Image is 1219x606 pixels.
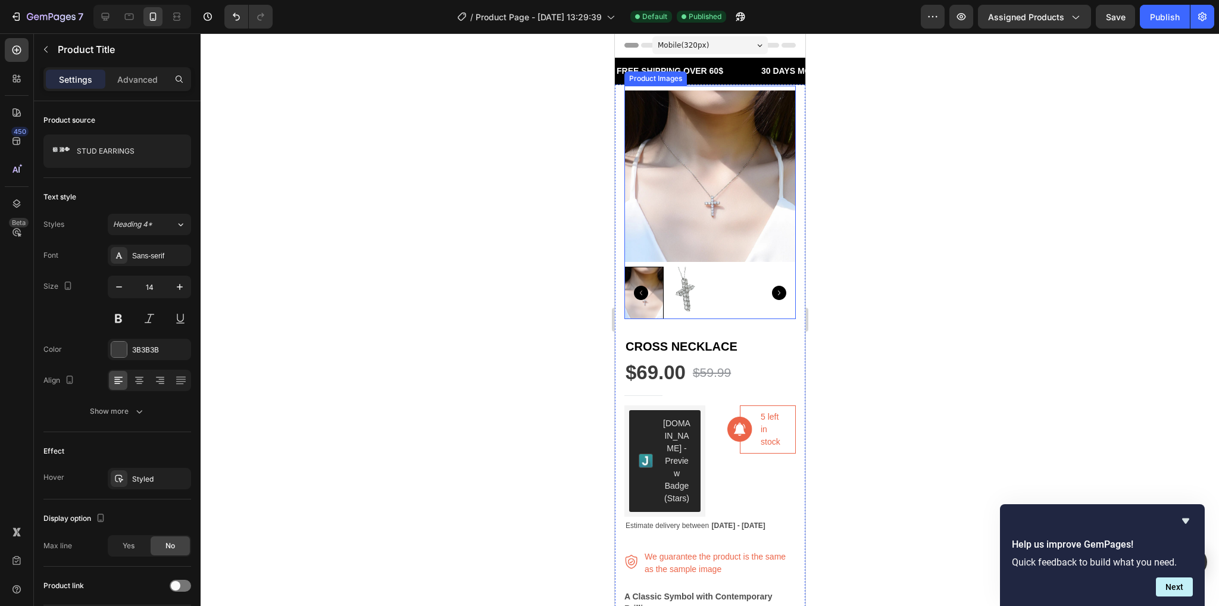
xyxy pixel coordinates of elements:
div: Text style [43,192,76,202]
button: Next question [1156,577,1193,596]
div: 3B3B3B [132,345,188,355]
iframe: Design area [615,33,805,606]
img: Judgeme.png [24,420,38,435]
img: CROSS NECKLACE - Glossylo [51,233,90,286]
div: Styles [43,219,64,230]
span: Published [689,11,721,22]
img: Alt Image [112,383,137,408]
div: Product source [43,115,95,126]
p: 7 [78,10,83,24]
span: Estimate delivery between [11,488,94,496]
button: Publish [1140,5,1190,29]
div: Sans-serif [132,251,188,261]
span: Assigned Products [988,11,1064,23]
img: Alt Image [10,521,24,536]
p: 5 left in stock [146,377,172,415]
span: No [165,541,175,551]
div: Help us improve GemPages! [1012,514,1193,596]
span: / [470,11,473,23]
p: This cross pendant is crafted in sterling silver and set with radiant moissanite stones. A timele... [10,558,181,593]
h1: CROSS NECKLACE [10,305,181,321]
div: Beta [9,218,29,227]
div: $69.00 [10,326,72,352]
button: Assigned Products [978,5,1091,29]
div: Align [43,373,77,389]
img: product feature img [48,139,72,163]
p: Settings [59,73,92,86]
button: Judge.me - Preview Badge (Stars) [14,377,86,479]
span: [DATE] - [DATE] [97,488,151,496]
div: $59.99 [77,329,117,350]
button: Hide survey [1179,514,1193,528]
strong: A Classic Symbol with Contemporary Brilliance [10,558,157,580]
span: Default [642,11,667,22]
div: Color [43,344,62,355]
div: 30 DAYS MONEY BACK GUARANTEE [145,29,296,46]
button: Heading 4* [108,214,191,235]
div: Effect [43,446,64,457]
div: Product link [43,580,84,591]
p: Product Title [58,42,186,57]
div: Hover [43,472,64,483]
div: Max line [43,541,72,551]
p: Advanced [117,73,158,86]
span: Heading 4* [113,219,152,230]
p: We guarantee the product is the same as the sample image [30,517,180,542]
div: Publish [1150,11,1180,23]
div: Styled [132,474,188,485]
div: [DOMAIN_NAME] - Preview Badge (Stars) [48,384,76,471]
div: Product Images [12,40,70,51]
div: Show more [90,405,145,417]
div: Display option [43,511,108,527]
button: Save [1096,5,1135,29]
div: Font [43,250,58,261]
div: Size [43,279,75,295]
button: Carousel Back Arrow [19,252,33,267]
img: CROSS NECKLACE - Glossylo [10,57,181,229]
span: Save [1106,12,1126,22]
div: Undo/Redo [224,5,273,29]
p: STUD EARRINGS [77,147,135,155]
span: Product Page - [DATE] 13:29:39 [476,11,602,23]
button: 7 [5,5,89,29]
div: 450 [11,127,29,136]
h2: Help us improve GemPages! [1012,538,1193,552]
p: Quick feedback to build what you need. [1012,557,1193,568]
button: Carousel Next Arrow [157,252,171,267]
span: Yes [123,541,135,551]
button: Show more [43,401,191,422]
